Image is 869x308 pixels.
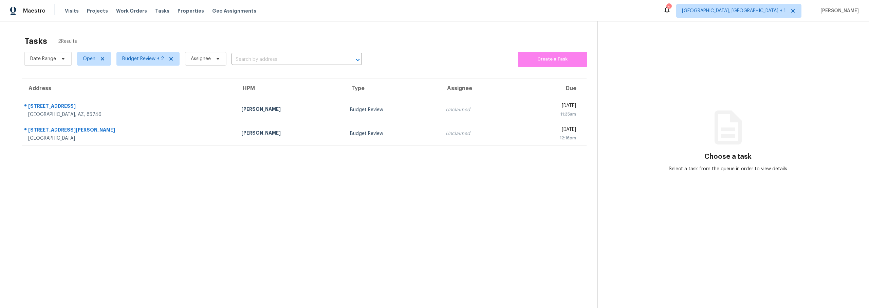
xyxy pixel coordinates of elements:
div: [DATE] [522,102,576,111]
h3: Choose a task [704,153,752,160]
h2: Tasks [24,38,47,45]
th: Type [345,79,440,98]
span: [PERSON_NAME] [818,7,859,14]
th: Assignee [440,79,517,98]
span: Assignee [191,55,211,62]
div: Select a task from the queue in order to view details [663,166,793,172]
span: Date Range [30,55,56,62]
div: [STREET_ADDRESS] [28,103,230,111]
span: Projects [87,7,108,14]
span: 2 Results [58,38,77,45]
div: 11:35am [522,111,576,118]
div: [GEOGRAPHIC_DATA], AZ, 85746 [28,111,230,118]
span: Work Orders [116,7,147,14]
th: HPM [236,79,345,98]
div: 12:16pm [522,135,576,141]
span: Maestro [23,7,45,14]
div: Budget Review [350,130,435,137]
div: 4 [666,4,671,11]
span: Properties [178,7,204,14]
div: [STREET_ADDRESS][PERSON_NAME] [28,126,230,135]
div: Unclaimed [446,106,511,113]
span: Tasks [155,8,169,13]
button: Create a Task [518,52,587,67]
th: Address [22,79,236,98]
span: Create a Task [521,55,584,63]
th: Due [517,79,587,98]
span: Visits [65,7,79,14]
div: [PERSON_NAME] [241,106,339,114]
span: Open [83,55,95,62]
div: [DATE] [522,126,576,135]
div: [GEOGRAPHIC_DATA] [28,135,230,142]
span: [GEOGRAPHIC_DATA], [GEOGRAPHIC_DATA] + 1 [682,7,786,14]
input: Search by address [232,54,343,65]
span: Budget Review + 2 [122,55,164,62]
div: Unclaimed [446,130,511,137]
button: Open [353,55,363,65]
div: [PERSON_NAME] [241,130,339,138]
div: Budget Review [350,106,435,113]
span: Geo Assignments [212,7,256,14]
